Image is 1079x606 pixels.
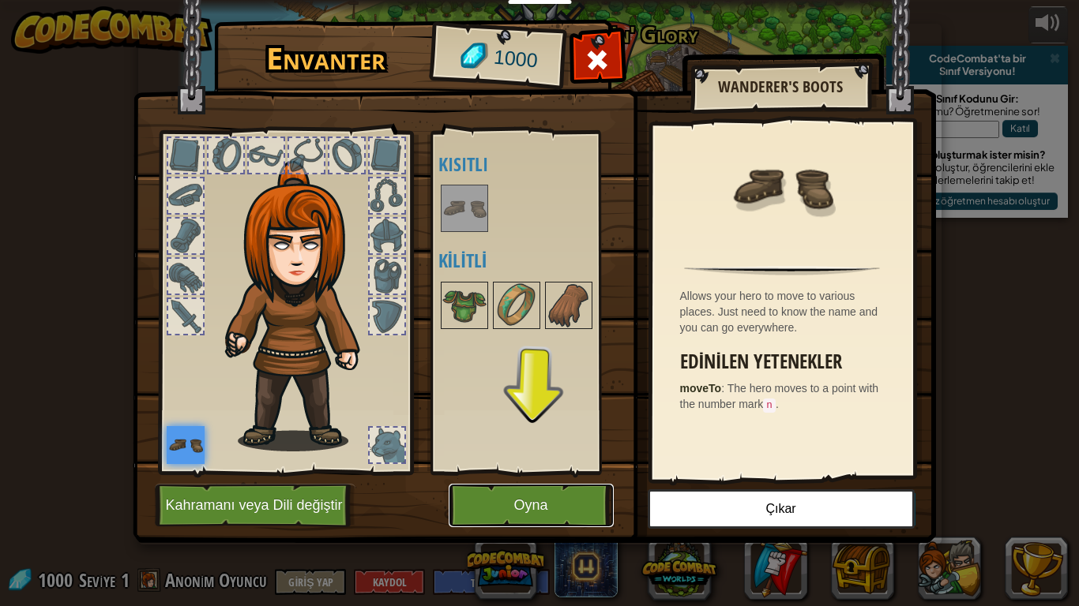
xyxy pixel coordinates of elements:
button: Çıkar [648,489,915,529]
span: : [721,382,727,395]
h1: Envanter [225,42,427,75]
img: portrait.png [167,426,205,464]
strong: moveTo [680,382,722,395]
h4: Kısıtlı [438,154,625,174]
h3: Edinilen Yetenekler [680,351,893,372]
img: portrait.png [494,283,539,327]
button: Kahramanı veya Dili değiştir [155,484,355,527]
img: hair_f2.png [218,161,388,451]
img: hr.png [684,266,879,275]
div: Allows your hero to move to various places. Just need to know the name and you can go everywhere. [680,288,893,335]
img: portrait.png [442,283,487,327]
span: 1000 [492,43,539,75]
img: portrait.png [442,186,487,230]
img: portrait.png [547,283,591,327]
span: The hero moves to a point with the number mark . [680,382,879,410]
code: n [763,398,776,413]
img: portrait.png [731,136,833,238]
h4: Kilitli [438,250,625,271]
button: Oyna [449,484,614,527]
h2: Wanderer's Boots [706,78,855,95]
